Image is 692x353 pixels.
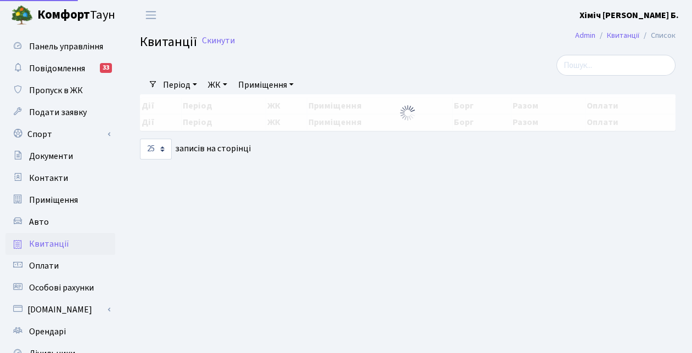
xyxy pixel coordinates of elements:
span: Контакти [29,172,68,184]
span: Авто [29,216,49,228]
nav: breadcrumb [559,24,692,47]
input: Пошук... [556,55,676,76]
span: Оплати [29,260,59,272]
span: Таун [37,6,115,25]
a: Admin [575,30,595,41]
a: Спорт [5,123,115,145]
a: Подати заявку [5,101,115,123]
a: Панель управління [5,36,115,58]
a: Приміщення [234,76,298,94]
div: 33 [100,63,112,73]
a: Період [159,76,201,94]
span: Орендарі [29,326,66,338]
a: Авто [5,211,115,233]
a: [DOMAIN_NAME] [5,299,115,321]
span: Приміщення [29,194,78,206]
label: записів на сторінці [140,139,251,160]
a: Пропуск в ЖК [5,79,115,101]
a: Скинути [202,36,235,46]
span: Квитанції [29,238,69,250]
img: logo.png [11,4,33,26]
span: Особові рахунки [29,282,94,294]
a: Хіміч [PERSON_NAME] Б. [580,9,679,22]
li: Список [639,30,676,42]
a: Орендарі [5,321,115,343]
img: Обробка... [399,104,417,122]
button: Переключити навігацію [137,6,165,24]
span: Панель управління [29,41,103,53]
span: Подати заявку [29,106,87,118]
span: Пропуск в ЖК [29,84,83,96]
b: Хіміч [PERSON_NAME] Б. [580,9,679,21]
a: Документи [5,145,115,167]
b: Комфорт [37,6,90,24]
a: Квитанції [607,30,639,41]
span: Повідомлення [29,62,85,75]
span: Документи [29,150,73,162]
span: Квитанції [140,32,197,52]
a: Приміщення [5,189,115,211]
a: Особові рахунки [5,277,115,299]
select: записів на сторінці [140,139,172,160]
a: ЖК [204,76,232,94]
a: Повідомлення33 [5,58,115,79]
a: Оплати [5,255,115,277]
a: Контакти [5,167,115,189]
a: Квитанції [5,233,115,255]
